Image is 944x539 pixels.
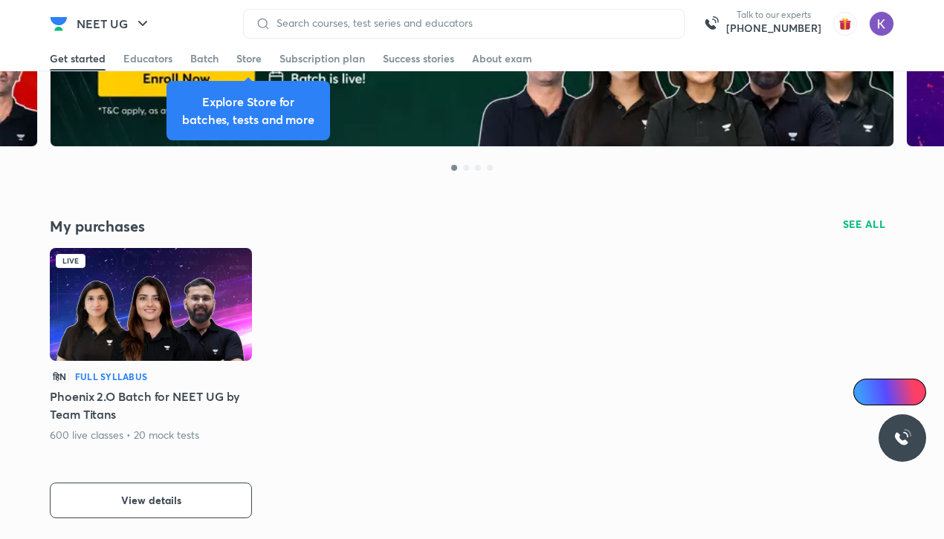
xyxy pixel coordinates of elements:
[869,11,894,36] img: Koyna Rana
[834,212,895,236] button: SEE ALL
[236,47,262,71] a: Store
[878,386,917,398] span: Ai Doubts
[726,21,821,36] a: [PHONE_NUMBER]
[853,379,926,405] a: Ai Doubts
[236,51,262,66] div: Store
[68,9,161,39] button: NEET UG
[472,51,532,66] div: About exam
[726,9,821,21] p: Talk to our experts
[50,370,69,383] p: हिN
[383,47,454,71] a: Success stories
[50,15,68,33] img: Company Logo
[279,47,365,71] a: Subscription plan
[75,370,147,383] h6: Full Syllabus
[50,47,106,71] a: Get started
[50,217,472,236] h4: My purchases
[862,386,874,398] img: Icon
[271,17,672,29] input: Search courses, test series and educators
[279,51,365,66] div: Subscription plan
[893,429,911,447] img: ttu
[123,47,172,71] a: Educators
[50,248,252,361] img: Batch Thumbnail
[50,483,252,518] button: View details
[190,47,219,71] a: Batch
[50,51,106,66] div: Get started
[121,493,181,508] span: View details
[383,51,454,66] div: Success stories
[50,388,252,423] h5: Phoenix 2.O Batch for NEET UG by Team Titans
[843,219,886,229] span: SEE ALL
[833,12,857,36] img: avatar
[56,254,85,268] div: Live
[50,428,200,442] p: 600 live classes • 20 mock tests
[472,47,532,71] a: About exam
[123,51,172,66] div: Educators
[178,93,318,128] div: Explore Store for batches, tests and more
[696,9,726,39] img: call-us
[190,51,219,66] div: Batch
